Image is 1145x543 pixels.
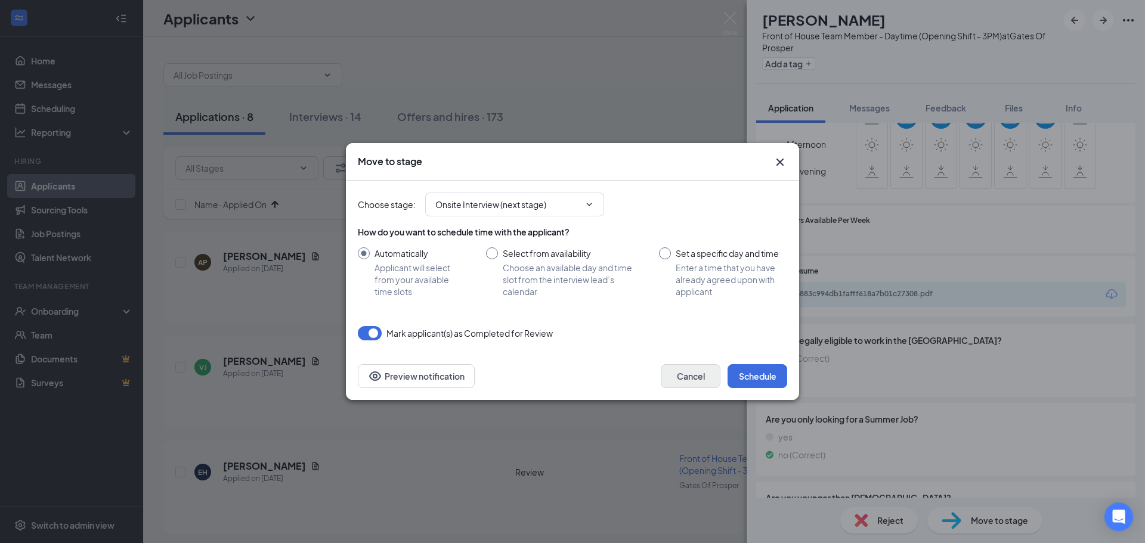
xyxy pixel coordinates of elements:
span: Mark applicant(s) as Completed for Review [386,326,553,340]
svg: ChevronDown [584,200,594,209]
svg: Cross [773,155,787,169]
svg: Eye [368,369,382,383]
h3: Move to stage [358,155,422,168]
button: Schedule [728,364,787,388]
button: Cancel [661,364,720,388]
button: Preview notificationEye [358,364,475,388]
span: Choose stage : [358,198,416,211]
button: Close [773,155,787,169]
div: How do you want to schedule time with the applicant? [358,226,787,238]
div: Open Intercom Messenger [1104,502,1133,531]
